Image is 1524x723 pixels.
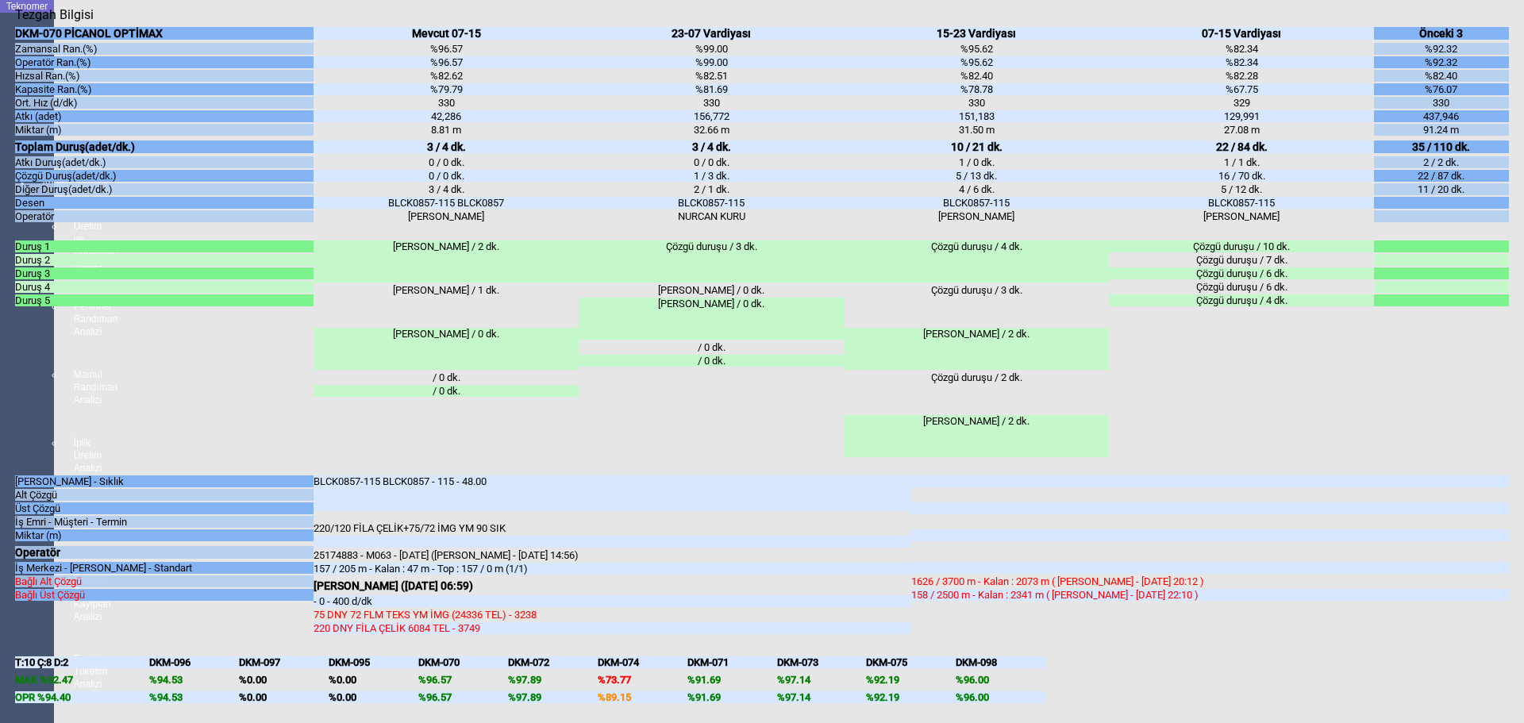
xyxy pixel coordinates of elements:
[1109,183,1374,195] div: 5 / 12 dk.
[314,27,579,40] div: Mevcut 07-15
[314,97,579,109] div: 330
[866,656,956,668] div: DKM-075
[15,70,314,82] div: Hızsal Ran.(%)
[239,691,329,703] div: %0.00
[579,97,844,109] div: 330
[1109,156,1374,168] div: 1 / 1 dk.
[1374,156,1508,168] div: 2 / 2 dk.
[15,674,149,686] div: MAK %92.47
[15,489,314,501] div: Alt Çözgü
[1374,43,1508,55] div: %92.32
[579,140,844,153] div: 3 / 4 dk.
[314,156,579,168] div: 0 / 0 dk.
[15,83,314,95] div: Kapasite Ran.(%)
[1109,140,1374,153] div: 22 / 84 dk.
[579,27,844,40] div: 23-07 Vardiyası
[418,656,508,668] div: DKM-070
[314,83,579,95] div: %79.79
[579,284,844,296] div: [PERSON_NAME] / 0 dk.
[314,579,911,592] div: [PERSON_NAME] ([DATE] 06:59)
[1109,70,1374,82] div: %82.28
[314,475,911,511] div: BLCK0857-115 BLCK0857 - 115 - 48.00
[1109,281,1374,293] div: Çözgü duruşu / 6 dk.
[15,575,314,587] div: Bağlı Alt Çözgü
[314,371,579,383] div: / 0 dk.
[15,240,314,252] div: Duruş 1
[1109,124,1374,136] div: 27.08 m
[314,43,579,55] div: %96.57
[844,140,1109,153] div: 10 / 21 dk.
[777,656,867,668] div: DKM-073
[1109,170,1374,182] div: 16 / 70 dk.
[15,656,149,668] div: T:10 Ç:8 D:2
[15,502,314,514] div: Üst Çözgü
[1109,197,1374,209] div: BLCK0857-115
[314,110,579,122] div: 42,286
[1109,254,1374,266] div: Çözgü duruşu / 7 dk.
[314,609,911,621] div: 75 DNY 72 FLM TEKS YM İMG (24336 TEL) - 3238
[579,197,844,209] div: BLCK0857-115
[15,197,314,209] div: Desen
[314,595,911,607] div: - 0 - 400 d/dk
[844,328,1109,370] div: [PERSON_NAME] / 2 dk.
[844,43,1109,55] div: %95.62
[15,254,314,266] div: Duruş 2
[314,563,911,575] div: 157 / 205 m - Kalan : 47 m - Top : 157 / 0 m (1/1)
[844,183,1109,195] div: 4 / 6 dk.
[15,140,314,153] div: Toplam Duruş(adet/dk.)
[579,70,844,82] div: %82.51
[15,589,314,601] div: Bağlı Üst Çözgü
[844,284,1109,326] div: Çözgü duruşu / 3 dk.
[1109,27,1374,40] div: 07-15 Vardiyası
[1109,210,1374,222] div: [PERSON_NAME]
[1374,124,1508,136] div: 91.24 m
[1109,240,1374,252] div: Çözgü duruşu / 10 dk.
[239,674,329,686] div: %0.00
[15,267,314,279] div: Duruş 3
[844,110,1109,122] div: 151,183
[598,691,687,703] div: %89.15
[911,589,1509,601] div: 158 / 2500 m - Kalan : 2341 m ( [PERSON_NAME] - [DATE] 22:10 )
[579,298,844,340] div: [PERSON_NAME] / 0 dk.
[508,674,598,686] div: %97.89
[15,110,314,122] div: Atkı (adet)
[844,97,1109,109] div: 330
[15,97,314,109] div: Ort. Hız (d/dk)
[956,674,1045,686] div: %96.00
[844,170,1109,182] div: 5 / 13 dk.
[956,656,1045,668] div: DKM-098
[314,197,579,209] div: BLCK0857-115 BLCK0857
[844,156,1109,168] div: 1 / 0 dk.
[314,385,579,397] div: / 0 dk.
[579,170,844,182] div: 1 / 3 dk.
[1374,27,1508,40] div: Önceki 3
[1109,110,1374,122] div: 129,991
[579,183,844,195] div: 2 / 1 dk.
[15,562,314,574] div: İş Merkezi - [PERSON_NAME] - Standart
[314,170,579,182] div: 0 / 0 dk.
[579,43,844,55] div: %99.00
[1374,110,1508,122] div: 437,946
[15,43,314,55] div: Zamansal Ran.(%)
[844,210,1109,222] div: [PERSON_NAME]
[314,522,911,534] div: 220/120 FİLA ÇELİK+75/72 İMG YM 90 SIK
[314,328,579,370] div: [PERSON_NAME] / 0 dk.
[1109,43,1374,55] div: %82.34
[15,210,314,222] div: Operatör
[508,691,598,703] div: %97.89
[956,691,1045,703] div: %96.00
[314,240,579,283] div: [PERSON_NAME] / 2 dk.
[15,7,99,22] div: Tezgah Bilgisi
[1374,56,1508,68] div: %92.32
[15,170,314,182] div: Çözgü Duruş(adet/dk.)
[15,27,314,40] div: DKM-070 PİCANOL OPTİMAX
[329,674,418,686] div: %0.00
[1374,70,1508,82] div: %82.40
[149,691,239,703] div: %94.53
[329,656,418,668] div: DKM-095
[418,691,508,703] div: %96.57
[15,516,314,528] div: İş Emri - Müşteri - Termin
[579,341,844,353] div: / 0 dk.
[579,355,844,367] div: / 0 dk.
[844,371,1109,413] div: Çözgü duruşu / 2 dk.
